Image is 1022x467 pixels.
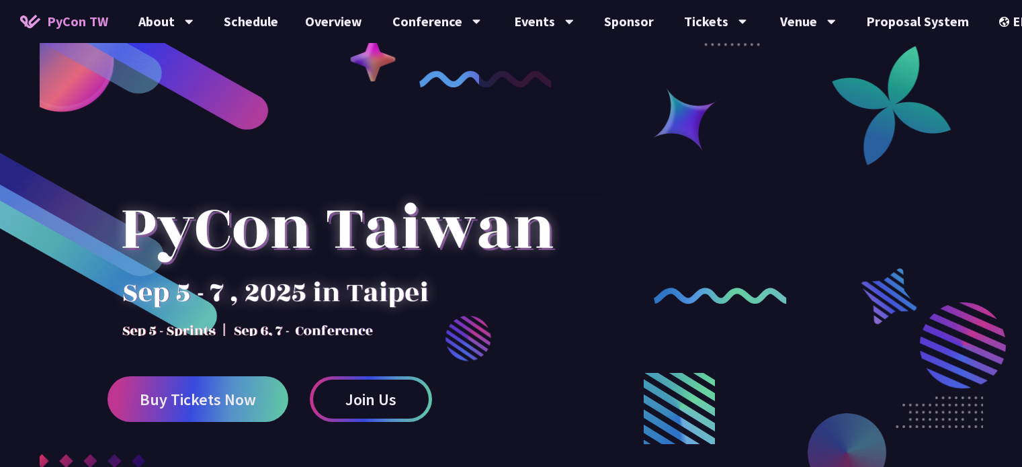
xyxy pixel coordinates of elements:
[140,391,256,408] span: Buy Tickets Now
[419,71,552,87] img: curly-1.ebdbada.png
[345,391,396,408] span: Join Us
[47,11,108,32] span: PyCon TW
[108,376,288,422] a: Buy Tickets Now
[654,288,787,304] img: curly-2.e802c9f.png
[310,376,432,422] a: Join Us
[7,5,122,38] a: PyCon TW
[999,17,1013,27] img: Locale Icon
[20,15,40,28] img: Home icon of PyCon TW 2025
